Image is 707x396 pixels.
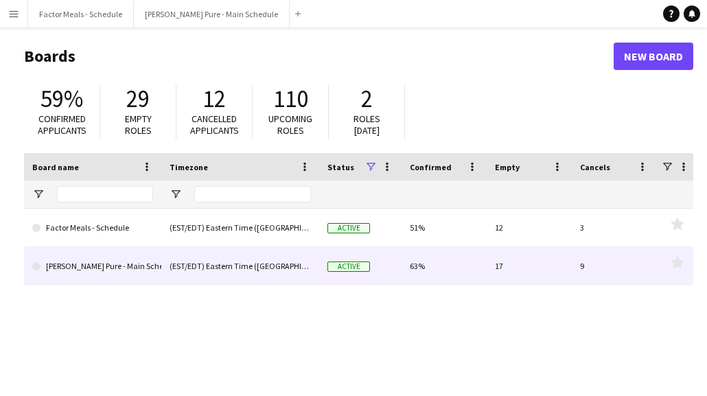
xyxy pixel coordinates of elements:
[614,43,693,70] a: New Board
[57,186,153,202] input: Board name Filter Input
[161,247,319,285] div: (EST/EDT) Eastern Time ([GEOGRAPHIC_DATA] & [GEOGRAPHIC_DATA])
[327,162,354,172] span: Status
[402,247,487,285] div: 63%
[190,113,239,137] span: Cancelled applicants
[126,84,150,114] span: 29
[170,162,208,172] span: Timezone
[487,209,572,246] div: 12
[24,46,614,67] h1: Boards
[410,162,452,172] span: Confirmed
[161,209,319,246] div: (EST/EDT) Eastern Time ([GEOGRAPHIC_DATA] & [GEOGRAPHIC_DATA])
[32,162,79,172] span: Board name
[194,186,311,202] input: Timezone Filter Input
[125,113,152,137] span: Empty roles
[580,162,610,172] span: Cancels
[572,247,657,285] div: 9
[495,162,520,172] span: Empty
[38,113,86,137] span: Confirmed applicants
[402,209,487,246] div: 51%
[361,84,373,114] span: 2
[268,113,312,137] span: Upcoming roles
[32,188,45,200] button: Open Filter Menu
[327,261,370,272] span: Active
[28,1,134,27] button: Factor Meals - Schedule
[134,1,290,27] button: [PERSON_NAME] Pure - Main Schedule
[273,84,308,114] span: 110
[32,247,153,286] a: [PERSON_NAME] Pure - Main Schedule
[40,84,83,114] span: 59%
[327,223,370,233] span: Active
[572,209,657,246] div: 3
[202,84,226,114] span: 12
[487,247,572,285] div: 17
[32,209,153,247] a: Factor Meals - Schedule
[353,113,380,137] span: Roles [DATE]
[170,188,182,200] button: Open Filter Menu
